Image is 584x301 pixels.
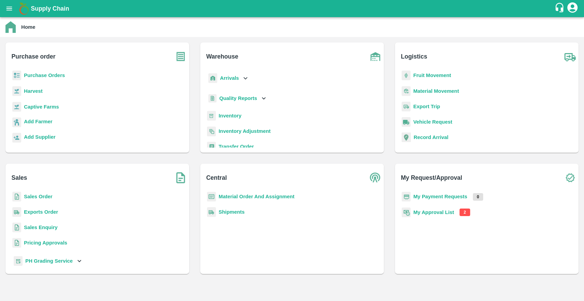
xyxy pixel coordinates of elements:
[206,173,227,183] b: Central
[402,207,411,217] img: approval
[207,71,249,86] div: Arrivals
[219,194,295,199] a: Material Order And Assignment
[31,5,69,12] b: Supply Chain
[414,135,449,140] a: Record Arrival
[413,73,451,78] a: Fruit Movement
[24,133,55,142] a: Add Supplier
[561,48,579,65] img: truck
[402,71,411,80] img: fruit
[12,86,21,96] img: harvest
[24,225,57,230] a: Sales Enquiry
[367,48,384,65] img: warehouse
[207,126,216,136] img: inventory
[401,173,462,183] b: My Request/Approval
[207,111,216,121] img: whInventory
[24,88,42,94] a: Harvest
[12,207,21,217] img: shipments
[24,104,59,110] a: Captive Farms
[24,118,52,127] a: Add Farmer
[207,192,216,202] img: centralMaterial
[12,133,21,143] img: supplier
[12,223,21,233] img: sales
[208,94,217,103] img: qualityReport
[12,238,21,248] img: sales
[17,2,31,15] img: logo
[402,102,411,112] img: delivery
[402,117,411,127] img: vehicle
[219,128,271,134] a: Inventory Adjustment
[402,133,411,142] img: recordArrival
[24,119,52,124] b: Add Farmer
[12,173,27,183] b: Sales
[21,24,35,30] b: Home
[367,169,384,186] img: central
[12,192,21,202] img: sales
[413,119,452,125] a: Vehicle Request
[402,86,411,96] img: material
[24,134,55,140] b: Add Supplier
[172,48,189,65] img: purchase
[219,96,257,101] b: Quality Reports
[24,240,67,246] a: Pricing Approvals
[219,209,245,215] a: Shipments
[402,192,411,202] img: payment
[1,1,17,16] button: open drawer
[413,210,454,215] a: My Approval List
[219,144,254,149] a: Transfer Order
[31,4,554,13] a: Supply Chain
[207,142,216,152] img: whTransfer
[24,194,52,199] a: Sales Order
[473,193,483,201] p: 0
[24,209,58,215] a: Exports Order
[220,75,239,81] b: Arrivals
[207,91,268,105] div: Quality Reports
[25,258,73,264] b: PH Grading Service
[14,256,23,266] img: whTracker
[12,52,55,61] b: Purchase order
[172,169,189,186] img: soSales
[413,194,467,199] a: My Payment Requests
[401,52,427,61] b: Logistics
[12,117,21,127] img: farmer
[12,71,21,80] img: reciept
[561,169,579,186] img: check
[206,52,238,61] b: Warehouse
[5,21,16,33] img: home
[208,73,217,83] img: whArrival
[12,253,83,269] div: PH Grading Service
[24,73,65,78] a: Purchase Orders
[566,1,579,16] div: account of current user
[413,104,440,109] a: Export Trip
[12,102,21,112] img: harvest
[413,88,459,94] a: Material Movement
[219,113,242,118] a: Inventory
[554,2,566,15] div: customer-support
[459,209,470,216] p: 2
[207,207,216,217] img: shipments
